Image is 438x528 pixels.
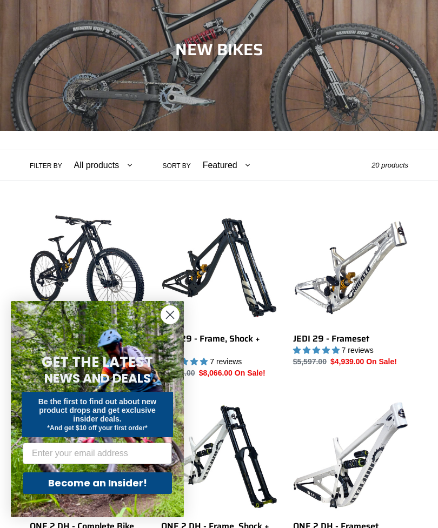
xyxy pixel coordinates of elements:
[47,424,147,432] span: *And get $10 off your first order*
[23,443,172,464] input: Enter your email address
[42,352,153,372] span: GET THE LATEST
[371,161,408,169] span: 20 products
[38,397,157,423] span: Be the first to find out about new product drops and get exclusive insider deals.
[163,161,191,171] label: Sort by
[23,472,172,494] button: Become an Insider!
[175,37,263,62] span: NEW BIKES
[161,305,180,324] button: Close dialog
[30,161,62,171] label: Filter by
[44,370,151,387] span: NEWS AND DEALS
